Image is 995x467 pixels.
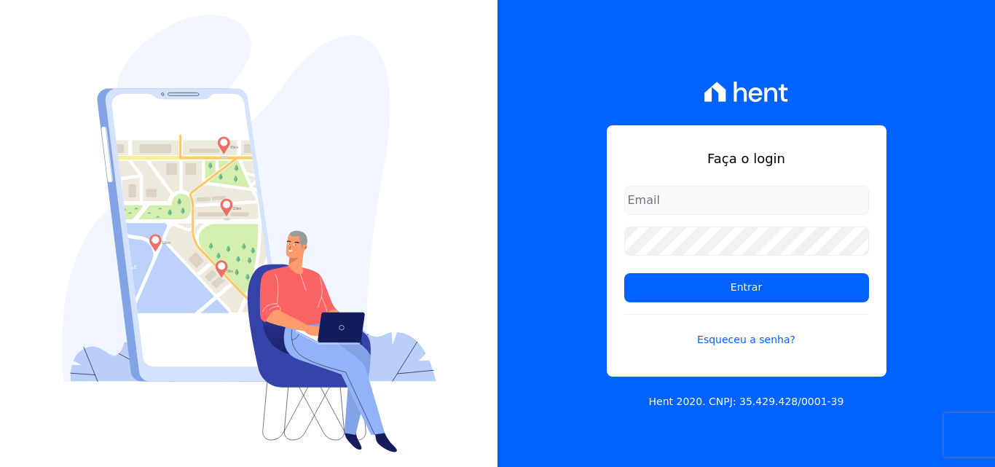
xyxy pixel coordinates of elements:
p: Hent 2020. CNPJ: 35.429.428/0001-39 [649,394,844,409]
input: Email [624,186,869,215]
img: Login [62,15,436,452]
a: Esqueceu a senha? [624,314,869,348]
h1: Faça o login [624,149,869,168]
input: Entrar [624,273,869,302]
